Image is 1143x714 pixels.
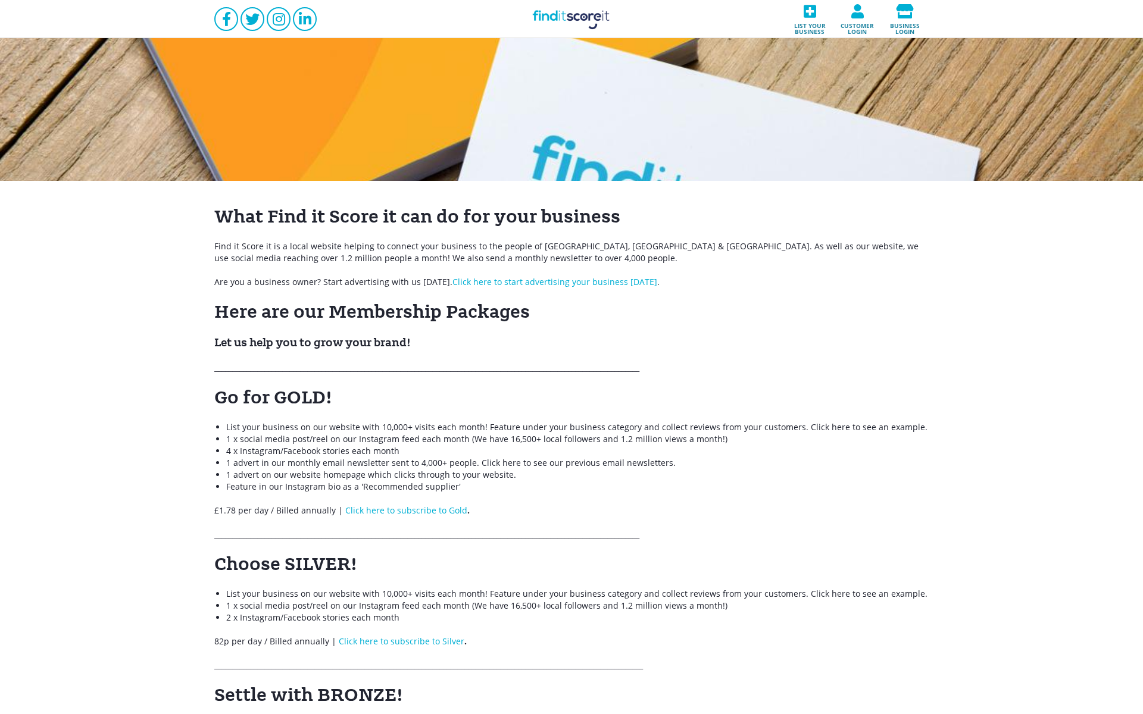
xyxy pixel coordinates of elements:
li: 1 advert in our monthly email newsletter sent to 4,000+ people. . [226,457,929,469]
a: Click here to subscribe to Gold [345,505,467,516]
h1: Choose SILVER! [214,552,929,576]
li: 1 x social media post/reel on our Instagram feed each month (We have 16,500+ local followers and ... [226,600,929,612]
a: Business login [881,1,929,38]
li: List your business on our website with 10,000+ visits each month! Feature under your business cat... [226,421,929,433]
strong: . [343,505,470,516]
li: 4 x Instagram/Facebook stories each month [226,445,929,457]
p: _________________________________________________________________________________________________... [214,528,929,540]
a: Click here to see an example [811,588,925,599]
a: Customer login [833,1,881,38]
li: 1 advert on our website homepage which clicks through to your website. [226,469,929,481]
span: Customer login [837,18,877,35]
span: List your business [789,18,830,35]
h1: Here are our Membership Packages [214,300,929,324]
p: _________________________________________________________________________________________________... [214,659,929,671]
p: 82p per day / Billed annually | [214,635,929,647]
li: 2 x Instagram/Facebook stories each month [226,612,929,624]
h1: What Find it Score it can do for your business [214,205,929,228]
li: 1 x social media post/reel on our Instagram feed each month (We have 16,500+ local followers and ... [226,433,929,445]
li: List your business on our website with 10,000+ visits each month! Feature under your business cat... [226,588,929,600]
a: Click here to see our previous email newsletters [482,457,673,468]
a: Click here to subscribe to Silver [339,635,464,647]
a: Click here to start advertising your business [DATE] [452,276,657,287]
a: Click here to see an example [811,421,925,433]
h2: Let us help you to grow your brand! [214,336,929,350]
li: Feature in our Instagram bio as a 'Recommended supplier' [226,481,929,493]
h1: Go for GOLD! [214,386,929,409]
span: Business login [885,18,925,35]
p: £1.78 per day / Billed annually | [214,505,929,516]
p: Are you a business owner? Start advertising with us [DATE]. . [214,276,929,288]
p: Find it Score it is a local website helping to connect your business to the people of [GEOGRAPHIC... [214,240,929,264]
h1: Settle with BRONZE! [214,683,929,707]
a: List your business [786,1,833,38]
strong: . [336,635,467,647]
p: _________________________________________________________________________________________________... [214,362,929,374]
